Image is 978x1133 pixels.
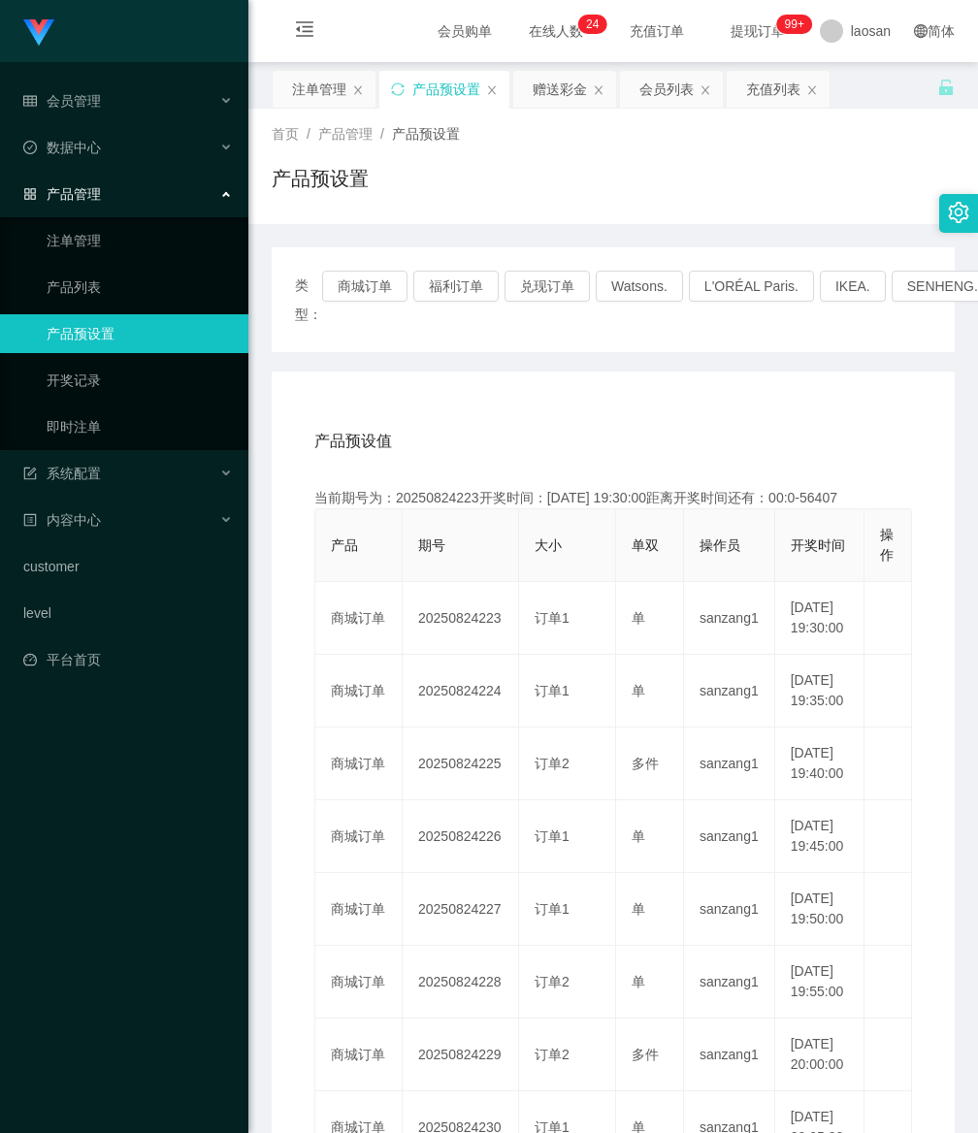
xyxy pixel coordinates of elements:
td: sanzang1 [684,873,775,946]
td: sanzang1 [684,800,775,873]
td: 20250824227 [403,873,519,946]
i: 图标: sync [391,82,405,96]
div: 注单管理 [292,71,346,108]
td: 商城订单 [315,1019,403,1091]
td: sanzang1 [684,582,775,655]
span: 会员管理 [23,93,101,109]
td: 20250824229 [403,1019,519,1091]
span: 内容中心 [23,512,101,528]
sup: 946 [777,15,812,34]
span: 订单2 [535,974,570,989]
span: 大小 [535,537,562,553]
span: 订单2 [535,756,570,771]
div: 赠送彩金 [533,71,587,108]
td: [DATE] 19:30:00 [775,582,865,655]
i: 图标: appstore-o [23,187,37,201]
td: 商城订单 [315,946,403,1019]
td: [DATE] 19:35:00 [775,655,865,728]
td: sanzang1 [684,728,775,800]
i: 图标: close [806,84,818,96]
td: sanzang1 [684,946,775,1019]
span: 订单1 [535,901,570,917]
div: 当前期号为：20250824223开奖时间：[DATE] 19:30:00距离开奖时间还有：00:0-56407 [314,488,912,508]
span: 数据中心 [23,140,101,155]
span: 单 [632,683,645,698]
sup: 24 [578,15,606,34]
span: 产品管理 [23,186,101,202]
span: 单 [632,610,645,626]
span: 在线人数 [519,24,593,38]
span: 多件 [632,1047,659,1062]
a: 产品预设置 [47,314,233,353]
span: 产品预设置 [392,126,460,142]
span: 期号 [418,537,445,553]
td: 商城订单 [315,873,403,946]
div: 会员列表 [639,71,694,108]
td: sanzang1 [684,1019,775,1091]
i: 图标: close [700,84,711,96]
button: Watsons. [596,271,683,302]
a: 即时注单 [47,407,233,446]
td: 20250824228 [403,946,519,1019]
span: 产品预设值 [314,430,392,453]
i: 图标: close [352,84,364,96]
a: 注单管理 [47,221,233,260]
span: 首页 [272,126,299,142]
td: 商城订单 [315,655,403,728]
img: logo.9652507e.png [23,19,54,47]
span: 操作 [880,527,894,563]
a: customer [23,547,233,586]
div: 充值列表 [746,71,800,108]
a: 开奖记录 [47,361,233,400]
i: 图标: menu-fold [272,1,338,63]
td: [DATE] 20:00:00 [775,1019,865,1091]
p: 4 [593,15,600,34]
td: 20250824226 [403,800,519,873]
i: 图标: table [23,94,37,108]
button: 商城订单 [322,271,407,302]
a: 图标: dashboard平台首页 [23,640,233,679]
span: 订单1 [535,683,570,698]
td: [DATE] 19:50:00 [775,873,865,946]
span: 系统配置 [23,466,101,481]
i: 图标: close [593,84,604,96]
span: 产品管理 [318,126,373,142]
span: 订单2 [535,1047,570,1062]
span: 多件 [632,756,659,771]
td: [DATE] 19:40:00 [775,728,865,800]
span: 单 [632,901,645,917]
div: 产品预设置 [412,71,480,108]
td: [DATE] 19:45:00 [775,800,865,873]
a: 产品列表 [47,268,233,307]
i: 图标: close [486,84,498,96]
td: 20250824225 [403,728,519,800]
span: / [307,126,310,142]
i: 图标: profile [23,513,37,527]
td: 商城订单 [315,728,403,800]
span: 充值订单 [620,24,694,38]
button: L'ORÉAL Paris. [689,271,814,302]
h1: 产品预设置 [272,164,369,193]
i: 图标: global [914,24,928,38]
span: 单 [632,974,645,989]
span: 提现订单 [721,24,795,38]
i: 图标: check-circle-o [23,141,37,154]
button: IKEA. [820,271,886,302]
i: 图标: setting [948,202,969,223]
td: 20250824224 [403,655,519,728]
span: / [380,126,384,142]
td: [DATE] 19:55:00 [775,946,865,1019]
td: 20250824223 [403,582,519,655]
span: 单双 [632,537,659,553]
button: 福利订单 [413,271,499,302]
span: 类型： [295,271,322,329]
span: 单 [632,828,645,844]
button: 兑现订单 [505,271,590,302]
span: 产品 [331,537,358,553]
i: 图标: unlock [937,79,955,96]
span: 开奖时间 [791,537,845,553]
td: sanzang1 [684,655,775,728]
span: 订单1 [535,610,570,626]
p: 2 [586,15,593,34]
a: level [23,594,233,632]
